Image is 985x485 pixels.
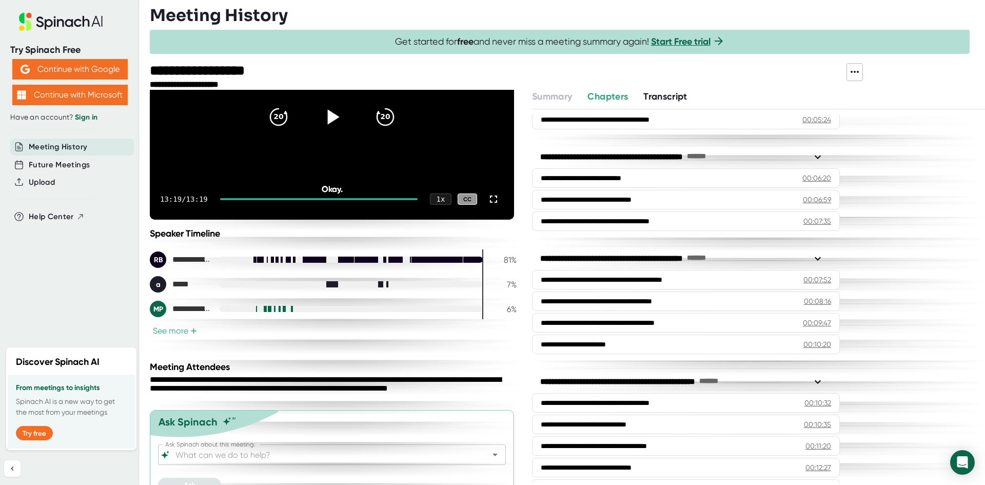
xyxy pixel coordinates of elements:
[150,6,288,25] h3: Meeting History
[803,195,831,205] div: 00:06:59
[491,255,517,265] div: 81 %
[803,216,831,226] div: 00:07:35
[491,280,517,289] div: 7 %
[587,90,628,104] button: Chapters
[532,90,572,104] button: Summary
[803,318,831,328] div: 00:09:47
[21,65,30,74] img: Aehbyd4JwY73AAAAAElFTkSuQmCC
[643,91,687,102] span: Transcript
[803,339,831,350] div: 00:10:20
[190,327,197,335] span: +
[150,325,200,336] button: See more+
[16,426,53,440] button: Try free
[29,141,87,153] button: Meeting History
[643,90,687,104] button: Transcript
[804,398,831,408] div: 00:10:32
[457,36,474,47] b: free
[804,419,831,430] div: 00:10:35
[186,184,478,194] div: Okay.
[29,211,85,223] button: Help Center
[803,275,831,285] div: 00:07:52
[491,304,517,314] div: 6 %
[802,114,831,125] div: 00:05:24
[160,195,208,203] div: 13:19 / 13:19
[12,59,128,80] button: Continue with Google
[150,251,211,268] div: Rebecca Burry
[150,301,211,317] div: Meredith Paige
[805,462,831,473] div: 00:12:27
[150,301,166,317] div: MP
[430,193,451,205] div: 1 x
[804,296,831,306] div: 00:08:16
[532,91,572,102] span: Summary
[651,36,711,47] a: Start Free trial
[16,384,127,392] h3: From meetings to insights
[159,416,218,428] div: Ask Spinach
[10,44,129,56] div: Try Spinach Free
[150,276,166,293] div: a
[16,396,127,418] p: Spinach AI is a new way to get the most from your meetings
[29,211,74,223] span: Help Center
[488,448,502,462] button: Open
[458,193,477,205] div: CC
[150,276,211,293] div: adamn
[805,441,831,451] div: 00:11:20
[4,460,21,477] button: Collapse sidebar
[150,251,166,268] div: RB
[802,173,831,183] div: 00:06:20
[29,159,90,171] button: Future Meetings
[587,91,628,102] span: Chapters
[29,177,55,188] button: Upload
[10,113,129,122] div: Have an account?
[16,355,100,369] h2: Discover Spinach AI
[12,85,128,105] button: Continue with Microsoft
[173,448,472,462] input: What can we do to help?
[75,113,97,122] a: Sign in
[395,36,725,48] span: Get started for and never miss a meeting summary again!
[950,450,975,475] div: Open Intercom Messenger
[150,361,519,373] div: Meeting Attendees
[150,228,517,239] div: Speaker Timeline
